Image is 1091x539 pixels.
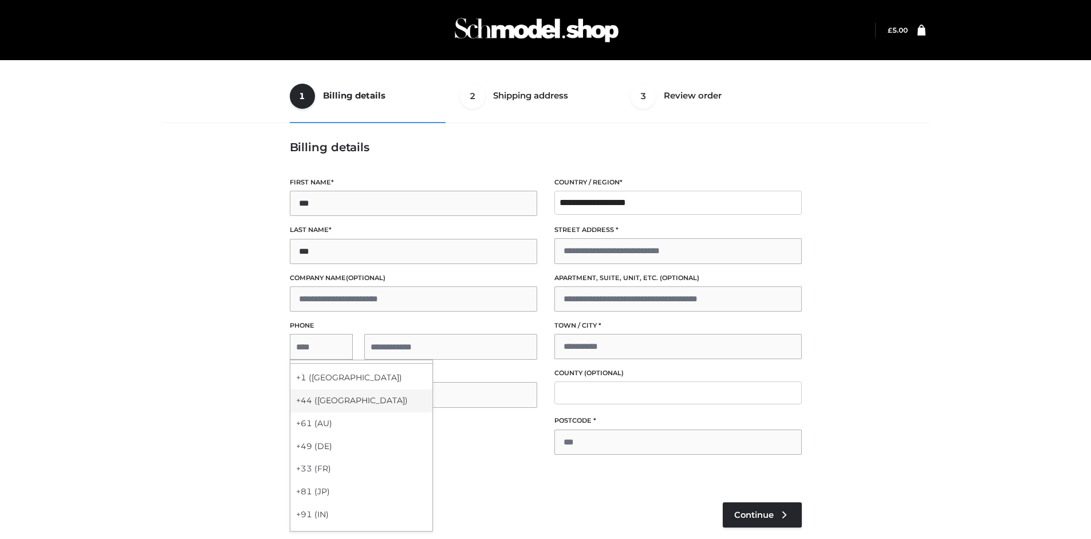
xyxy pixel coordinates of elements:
[888,26,908,34] a: £5.00
[290,320,537,331] label: Phone
[290,435,432,458] div: +49 (DE)
[554,368,802,379] label: County
[554,177,802,188] label: Country / Region
[554,225,802,235] label: Street address
[734,510,774,520] span: Continue
[290,481,432,503] div: +81 (JP)
[346,274,385,282] span: (optional)
[290,458,432,481] div: +33 (FR)
[554,273,802,284] label: Apartment, suite, unit, etc.
[888,26,892,34] span: £
[554,415,802,426] label: Postcode
[584,369,624,377] span: (optional)
[888,26,908,34] bdi: 5.00
[554,320,802,331] label: Town / City
[290,140,802,154] h3: Billing details
[290,390,432,412] div: +44 ([GEOGRAPHIC_DATA])
[660,274,699,282] span: (optional)
[451,7,623,53] img: Schmodel Admin 964
[723,502,802,528] a: Continue
[290,503,432,526] div: +91 (IN)
[290,225,537,235] label: Last name
[290,412,432,435] div: +61 (AU)
[290,273,537,284] label: Company name
[290,177,537,188] label: First name
[290,367,432,390] div: +1 ([GEOGRAPHIC_DATA])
